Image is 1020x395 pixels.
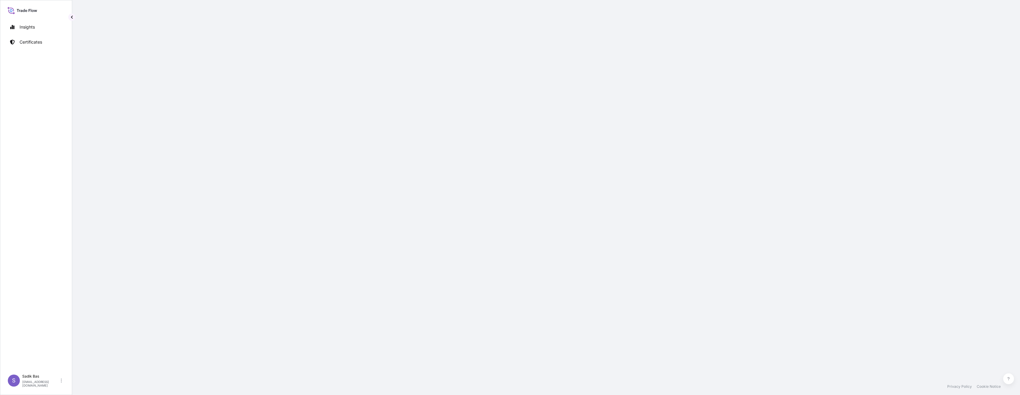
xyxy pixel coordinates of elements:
[20,24,35,30] p: Insights
[5,21,67,33] a: Insights
[947,384,972,389] a: Privacy Policy
[12,378,16,384] span: S
[22,374,60,379] p: Sadik Bas
[22,380,60,387] p: [EMAIL_ADDRESS][DOMAIN_NAME]
[20,39,42,45] p: Certificates
[977,384,1001,389] a: Cookie Notice
[5,36,67,48] a: Certificates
